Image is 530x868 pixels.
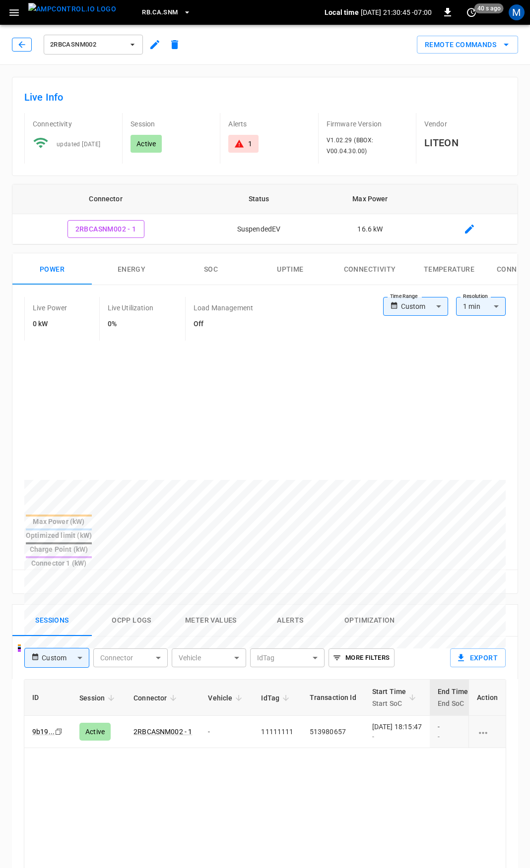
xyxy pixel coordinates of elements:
[456,297,506,316] div: 1 min
[327,119,408,129] p: Firmware Version
[438,686,468,709] div: End Time
[136,139,156,149] p: Active
[509,4,525,20] div: profile-icon
[44,35,143,55] button: 2RBCASNM002
[133,692,180,704] span: Connector
[438,697,468,709] p: End SoC
[12,605,92,637] button: Sessions
[108,303,153,313] p: Live Utilization
[424,119,506,129] p: Vendor
[92,253,171,285] button: Energy
[417,36,518,54] div: remote commands options
[464,4,479,20] button: set refresh interval
[33,319,67,330] h6: 0 kW
[194,303,253,313] p: Load Management
[319,184,422,214] th: Max Power
[251,253,330,285] button: Uptime
[194,319,253,330] h6: Off
[67,220,144,238] button: 2RBCASNM002 - 1
[24,680,71,716] th: ID
[450,648,506,667] button: Export
[327,137,374,155] span: V1.02.29 (BBOX: V00.04.30.00)
[329,648,395,667] button: More Filters
[330,253,409,285] button: Connectivity
[199,184,319,214] th: Status
[390,292,418,300] label: Time Range
[325,7,359,17] p: Local time
[12,253,92,285] button: Power
[372,697,406,709] p: Start SoC
[79,692,118,704] span: Session
[199,214,319,245] td: SuspendedEV
[330,605,409,637] button: Optimization
[142,7,178,18] span: RB.CA.SNM
[208,692,245,704] span: Vehicle
[12,184,199,214] th: Connector
[171,253,251,285] button: SOC
[92,605,171,637] button: Ocpp logs
[228,119,310,129] p: Alerts
[42,648,89,667] div: Custom
[468,680,506,716] th: Action
[372,686,406,709] div: Start Time
[463,292,488,300] label: Resolution
[251,605,330,637] button: Alerts
[57,141,101,148] span: updated [DATE]
[361,7,432,17] p: [DATE] 21:30:45 -07:00
[474,3,504,13] span: 40 s ago
[319,214,422,245] td: 16.6 kW
[424,135,506,151] h6: LITEON
[108,319,153,330] h6: 0%
[138,3,195,22] button: RB.CA.SNM
[50,39,124,51] span: 2RBCASNM002
[33,303,67,313] p: Live Power
[28,3,116,15] img: ampcontrol.io logo
[24,89,506,105] h6: Live Info
[417,36,518,54] button: Remote Commands
[409,253,489,285] button: Temperature
[33,119,114,129] p: Connectivity
[401,297,448,316] div: Custom
[261,692,292,704] span: IdTag
[372,686,419,709] span: Start TimeStart SoC
[248,139,252,149] div: 1
[477,727,498,737] div: charging session options
[12,184,518,245] table: connector table
[131,119,212,129] p: Session
[438,686,481,709] span: End TimeEnd SoC
[302,680,364,716] th: Transaction Id
[171,605,251,637] button: Meter Values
